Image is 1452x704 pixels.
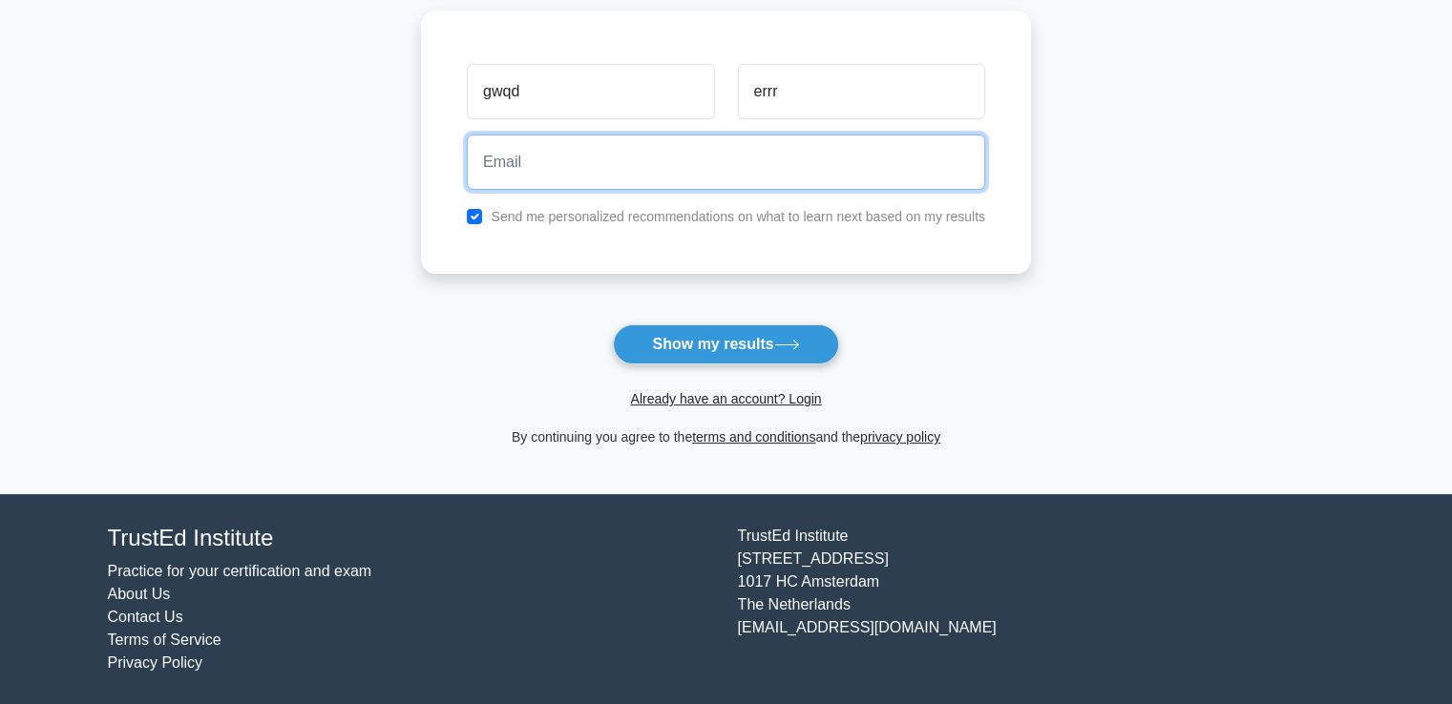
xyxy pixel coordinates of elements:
a: Privacy Policy [108,654,203,671]
a: privacy policy [860,429,940,445]
label: Send me personalized recommendations on what to learn next based on my results [491,209,985,224]
div: TrustEd Institute [STREET_ADDRESS] 1017 HC Amsterdam The Netherlands [EMAIL_ADDRESS][DOMAIN_NAME] [726,525,1357,674]
h4: TrustEd Institute [108,525,715,552]
input: First name [467,64,714,119]
input: Last name [738,64,985,119]
div: By continuing you agree to the and the [410,425,1042,448]
input: Email [467,135,985,190]
a: Practice for your certification and exam [108,563,372,579]
a: Already have an account? Login [630,391,821,406]
a: About Us [108,586,171,602]
a: terms and conditions [692,429,815,445]
a: Contact Us [108,609,183,625]
button: Show my results [613,324,838,364]
a: Terms of Service [108,632,221,648]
